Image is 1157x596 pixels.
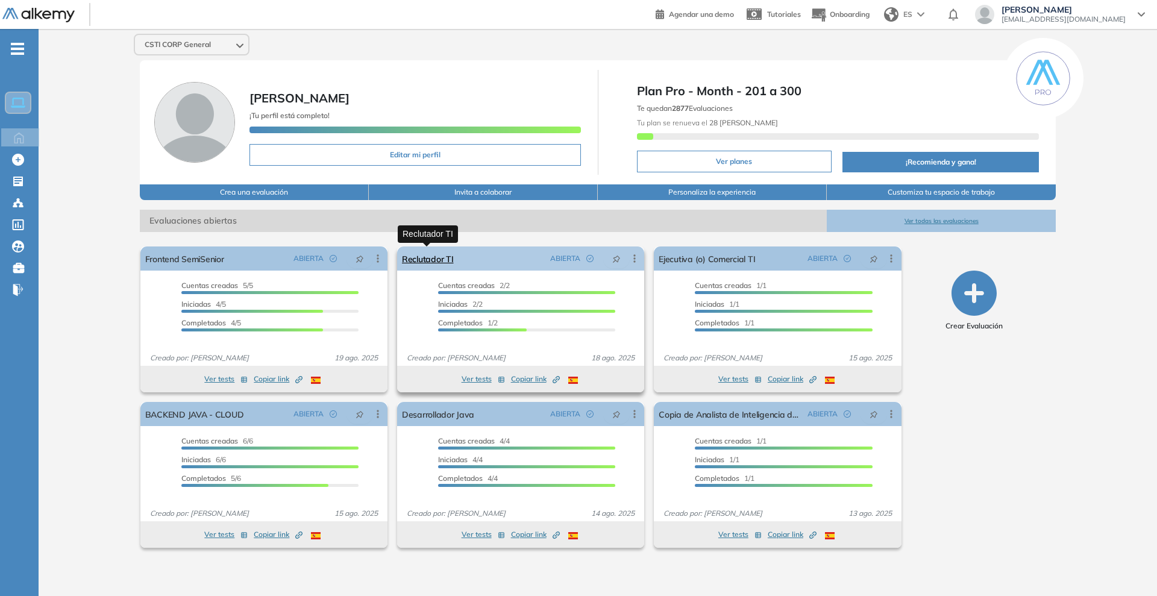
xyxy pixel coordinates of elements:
span: check-circle [330,255,337,262]
span: Creado por: [PERSON_NAME] [402,353,510,363]
img: Logo [2,8,75,23]
span: ES [903,9,912,20]
span: Iniciadas [181,455,211,464]
button: Crea una evaluación [140,184,369,200]
span: 5/6 [181,474,241,483]
span: 4/4 [438,436,510,445]
a: BACKEND JAVA - CLOUD [145,402,244,426]
span: check-circle [330,410,337,418]
span: 1/1 [695,436,767,445]
span: 14 ago. 2025 [586,508,639,519]
a: Frontend SemiSenior [145,246,224,271]
span: Onboarding [830,10,870,19]
span: Creado por: [PERSON_NAME] [659,353,767,363]
button: Crear Evaluación [945,271,1003,331]
span: 1/1 [695,300,739,309]
button: pushpin [346,249,373,268]
div: Reclutador TI [398,225,458,243]
span: Crear Evaluación [945,321,1003,331]
span: 15 ago. 2025 [330,508,383,519]
a: Agendar una demo [656,6,734,20]
span: Tu plan se renueva el [637,118,778,127]
button: Copiar link [768,527,817,542]
span: Cuentas creadas [438,436,495,445]
span: Copiar link [254,374,303,384]
span: ABIERTA [293,253,324,264]
button: Ver todas las evaluaciones [827,210,1056,232]
span: 4/5 [181,300,226,309]
span: Copiar link [511,374,560,384]
span: CSTI CORP General [145,40,211,49]
button: Copiar link [254,372,303,386]
button: pushpin [346,404,373,424]
span: ABIERTA [807,409,838,419]
span: pushpin [356,254,364,263]
img: Foto de perfil [154,82,235,163]
button: Customiza tu espacio de trabajo [827,184,1056,200]
span: [PERSON_NAME] [1002,5,1126,14]
span: Cuentas creadas [695,281,751,290]
button: Ver tests [204,372,248,386]
span: Copiar link [768,374,817,384]
span: 1/1 [695,474,754,483]
span: Creado por: [PERSON_NAME] [145,353,254,363]
span: Iniciadas [438,455,468,464]
button: Ver tests [462,372,505,386]
span: ¡Tu perfil está completo! [249,111,330,120]
span: Cuentas creadas [181,281,238,290]
button: pushpin [861,249,887,268]
button: Personaliza la experiencia [598,184,827,200]
button: pushpin [603,404,630,424]
button: Copiar link [254,527,303,542]
img: ESP [568,377,578,384]
a: Copia de Analista de Inteligencia de Negocios. [659,402,802,426]
span: Completados [181,318,226,327]
button: Ver planes [637,151,832,172]
span: Copiar link [768,529,817,540]
button: Ver tests [718,372,762,386]
button: Editar mi perfil [249,144,581,166]
span: Te quedan Evaluaciones [637,104,733,113]
img: arrow [917,12,924,17]
span: 2/2 [438,281,510,290]
span: 15 ago. 2025 [844,353,897,363]
span: Creado por: [PERSON_NAME] [659,508,767,519]
span: 1/1 [695,318,754,327]
span: Cuentas creadas [438,281,495,290]
button: Ver tests [204,527,248,542]
button: ¡Recomienda y gana! [842,152,1039,172]
span: Evaluaciones abiertas [140,210,827,232]
span: 13 ago. 2025 [844,508,897,519]
span: Completados [181,474,226,483]
span: Completados [695,474,739,483]
span: 1/1 [695,281,767,290]
b: 28 [PERSON_NAME] [707,118,778,127]
span: Copiar link [511,529,560,540]
span: 1/2 [438,318,498,327]
i: - [11,48,24,50]
span: Creado por: [PERSON_NAME] [145,508,254,519]
span: 1/1 [695,455,739,464]
button: Ver tests [718,527,762,542]
span: Agendar una demo [669,10,734,19]
a: Ejecutiva (o) Comercial TI [659,246,755,271]
img: ESP [568,532,578,539]
span: Tutoriales [767,10,801,19]
span: Creado por: [PERSON_NAME] [402,508,510,519]
span: [PERSON_NAME] [249,90,350,105]
span: pushpin [870,254,878,263]
b: 2877 [672,104,689,113]
span: Cuentas creadas [695,436,751,445]
span: Iniciadas [181,300,211,309]
iframe: Chat Widget [1097,538,1157,596]
span: Plan Pro - Month - 201 a 300 [637,82,1039,100]
span: ABIERTA [807,253,838,264]
span: 6/6 [181,455,226,464]
span: 2/2 [438,300,483,309]
span: ABIERTA [293,409,324,419]
button: pushpin [603,249,630,268]
span: ABIERTA [550,409,580,419]
span: Completados [695,318,739,327]
span: Completados [438,318,483,327]
button: Ver tests [462,527,505,542]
